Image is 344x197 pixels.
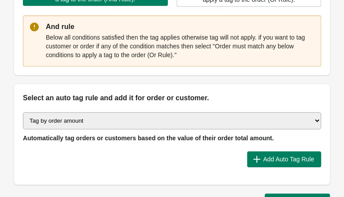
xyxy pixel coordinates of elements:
[23,135,274,142] span: Automatically tag orders or customers based on the value of their order total amount.
[23,93,321,103] h2: Select an auto tag rule and add it for order or customer.
[247,151,321,167] button: Add Auto Tag Rule
[46,22,314,32] p: And rule
[263,156,314,163] span: Add Auto Tag Rule
[46,33,314,59] p: Below all conditions satisfied then the tag applies otherwise tag will not apply. if you want to ...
